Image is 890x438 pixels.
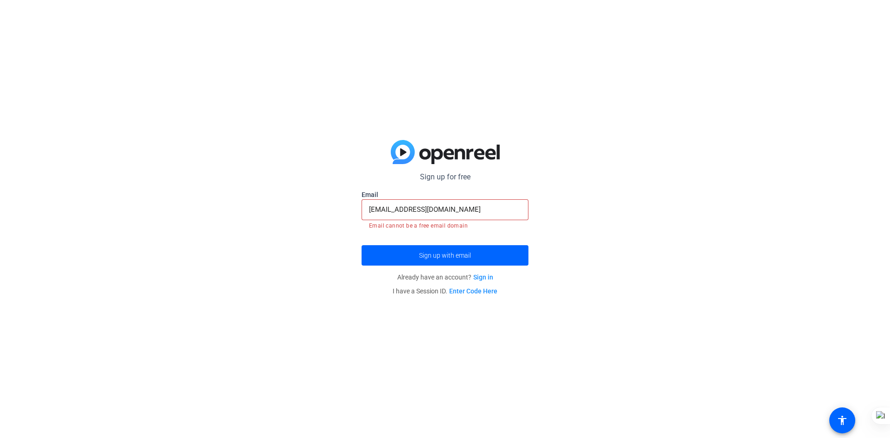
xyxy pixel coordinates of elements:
a: Enter Code Here [449,287,497,295]
span: I have a Session ID. [393,287,497,295]
mat-error: Email cannot be a free email domain [369,220,521,230]
img: blue-gradient.svg [391,140,500,164]
button: Sign up with email [362,245,528,266]
input: Enter Email Address [369,204,521,215]
p: Sign up for free [362,171,528,183]
a: Sign in [473,273,493,281]
label: Email [362,190,528,199]
span: Already have an account? [397,273,493,281]
mat-icon: accessibility [837,415,848,426]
